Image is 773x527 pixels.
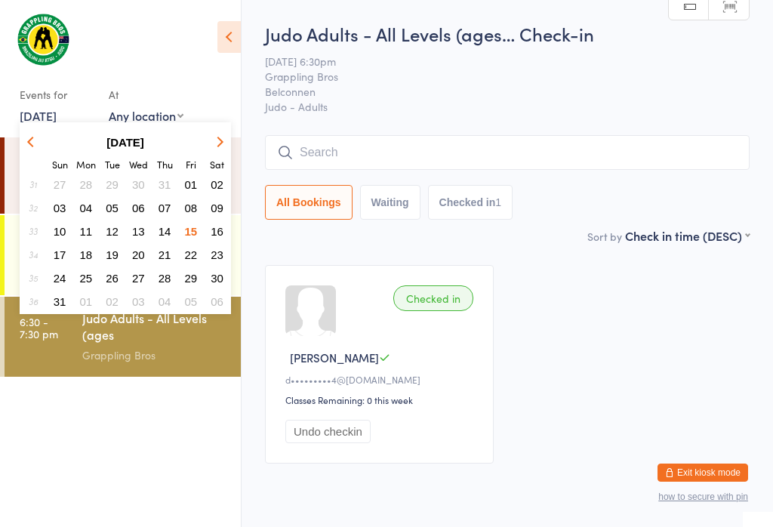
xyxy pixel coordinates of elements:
[54,202,66,214] span: 03
[587,229,622,244] label: Sort by
[48,291,72,312] button: 31
[105,158,120,171] small: Tuesday
[211,225,223,238] span: 16
[153,291,177,312] button: 04
[54,225,66,238] span: 10
[80,225,93,238] span: 11
[127,245,150,265] button: 20
[29,295,38,307] em: 36
[109,107,183,124] div: Any location
[127,268,150,288] button: 27
[54,178,66,191] span: 27
[5,297,241,377] a: 6:30 -7:30 pmJudo Adults - All Levels (ages [DEMOGRAPHIC_DATA]+)Grappling Bros
[54,272,66,285] span: 24
[80,295,93,308] span: 01
[658,464,748,482] button: Exit kiosk mode
[153,174,177,195] button: 31
[157,158,173,171] small: Thursday
[205,221,229,242] button: 16
[48,198,72,218] button: 03
[127,291,150,312] button: 03
[15,11,72,67] img: Grappling Bros Belconnen
[205,174,229,195] button: 02
[76,158,96,171] small: Monday
[100,291,124,312] button: 02
[80,178,93,191] span: 28
[106,136,144,149] strong: [DATE]
[285,420,371,443] button: Undo checkin
[153,245,177,265] button: 21
[80,272,93,285] span: 25
[159,178,171,191] span: 31
[159,295,171,308] span: 04
[495,196,501,208] div: 1
[127,174,150,195] button: 30
[153,198,177,218] button: 07
[265,99,750,114] span: Judo - Adults
[109,82,183,107] div: At
[185,225,198,238] span: 15
[625,227,750,244] div: Check in time (DESC)
[75,221,98,242] button: 11
[132,178,145,191] span: 30
[205,198,229,218] button: 09
[29,202,38,214] em: 32
[159,225,171,238] span: 14
[48,268,72,288] button: 24
[185,202,198,214] span: 08
[29,178,37,190] em: 31
[180,221,203,242] button: 15
[186,158,196,171] small: Friday
[265,135,750,170] input: Search
[29,225,38,237] em: 33
[205,245,229,265] button: 23
[75,245,98,265] button: 18
[100,245,124,265] button: 19
[185,248,198,261] span: 22
[106,272,119,285] span: 26
[185,178,198,191] span: 01
[132,272,145,285] span: 27
[75,268,98,288] button: 25
[180,198,203,218] button: 08
[132,295,145,308] span: 03
[265,54,726,69] span: [DATE] 6:30pm
[29,272,38,284] em: 35
[360,185,420,220] button: Waiting
[265,21,750,46] h2: Judo Adults - All Levels (ages… Check-in
[82,310,228,347] div: Judo Adults - All Levels (ages [DEMOGRAPHIC_DATA]+)
[29,248,38,260] em: 34
[265,69,726,84] span: Grappling Bros
[106,248,119,261] span: 19
[127,198,150,218] button: 06
[153,221,177,242] button: 14
[180,174,203,195] button: 01
[185,295,198,308] span: 05
[80,248,93,261] span: 18
[129,158,148,171] small: Wednesday
[5,215,241,295] a: 4:45 -6:00 pmJudo Kids I, II & Teens (ages [DEMOGRAPHIC_DATA])Grappling Bros
[428,185,513,220] button: Checked in1
[285,393,478,406] div: Classes Remaining: 0 this week
[658,492,748,502] button: how to secure with pin
[185,272,198,285] span: 29
[290,350,379,365] span: [PERSON_NAME]
[205,268,229,288] button: 30
[132,202,145,214] span: 06
[180,291,203,312] button: 05
[100,174,124,195] button: 29
[211,295,223,308] span: 06
[205,291,229,312] button: 06
[393,285,473,311] div: Checked in
[20,316,58,340] time: 6:30 - 7:30 pm
[54,295,66,308] span: 31
[80,202,93,214] span: 04
[106,225,119,238] span: 12
[211,248,223,261] span: 23
[132,248,145,261] span: 20
[100,221,124,242] button: 12
[52,158,68,171] small: Sunday
[211,272,223,285] span: 30
[75,198,98,218] button: 04
[211,202,223,214] span: 09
